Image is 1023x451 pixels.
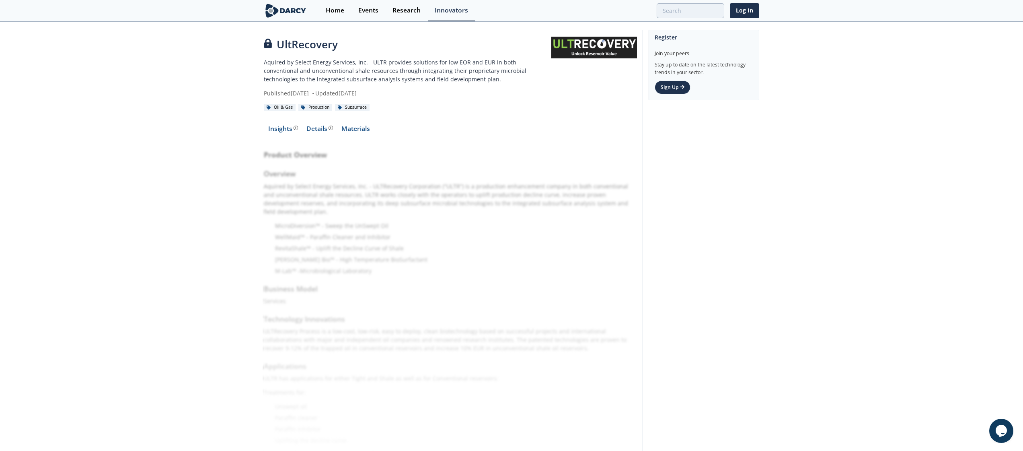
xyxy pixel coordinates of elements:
div: Home [326,7,344,14]
div: Published [DATE] Updated [DATE] [264,89,551,97]
a: Details [302,126,337,135]
div: Production [298,104,332,111]
div: Stay up to date on the latest technology trends in your sector. [655,57,753,76]
a: Sign Up [655,81,690,94]
div: Events [358,7,378,14]
div: Join your peers [655,44,753,57]
div: Insights [268,126,298,132]
div: Details [306,126,333,132]
div: Oil & Gas [264,104,296,111]
a: Log In [730,3,759,18]
div: UltRecovery [264,37,551,52]
input: Advanced Search [657,3,724,18]
div: Subsurface [335,104,370,111]
div: Innovators [435,7,468,14]
p: Aquired by Select Energy Services, Inc. - ULTR provides solutions for low EOR and EUR in both con... [264,58,551,83]
img: information.svg [294,126,298,130]
span: • [310,89,315,97]
a: Materials [337,126,374,135]
iframe: chat widget [989,419,1015,443]
div: Research [392,7,421,14]
a: Insights [264,126,302,135]
div: Register [655,30,753,44]
img: logo-wide.svg [264,4,308,18]
img: information.svg [329,126,333,130]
